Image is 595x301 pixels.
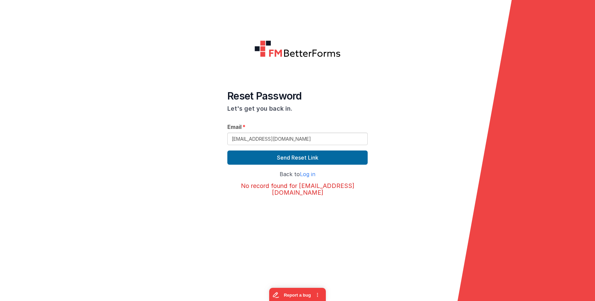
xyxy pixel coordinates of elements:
[300,171,315,177] a: Log in
[227,183,368,196] h3: No record found for [EMAIL_ADDRESS][DOMAIN_NAME]
[227,105,368,112] h3: Let's get you back in.
[227,123,242,131] span: Email
[227,90,368,102] h4: Reset Password
[227,171,368,177] h4: Back to
[227,150,368,165] button: Send Reset Link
